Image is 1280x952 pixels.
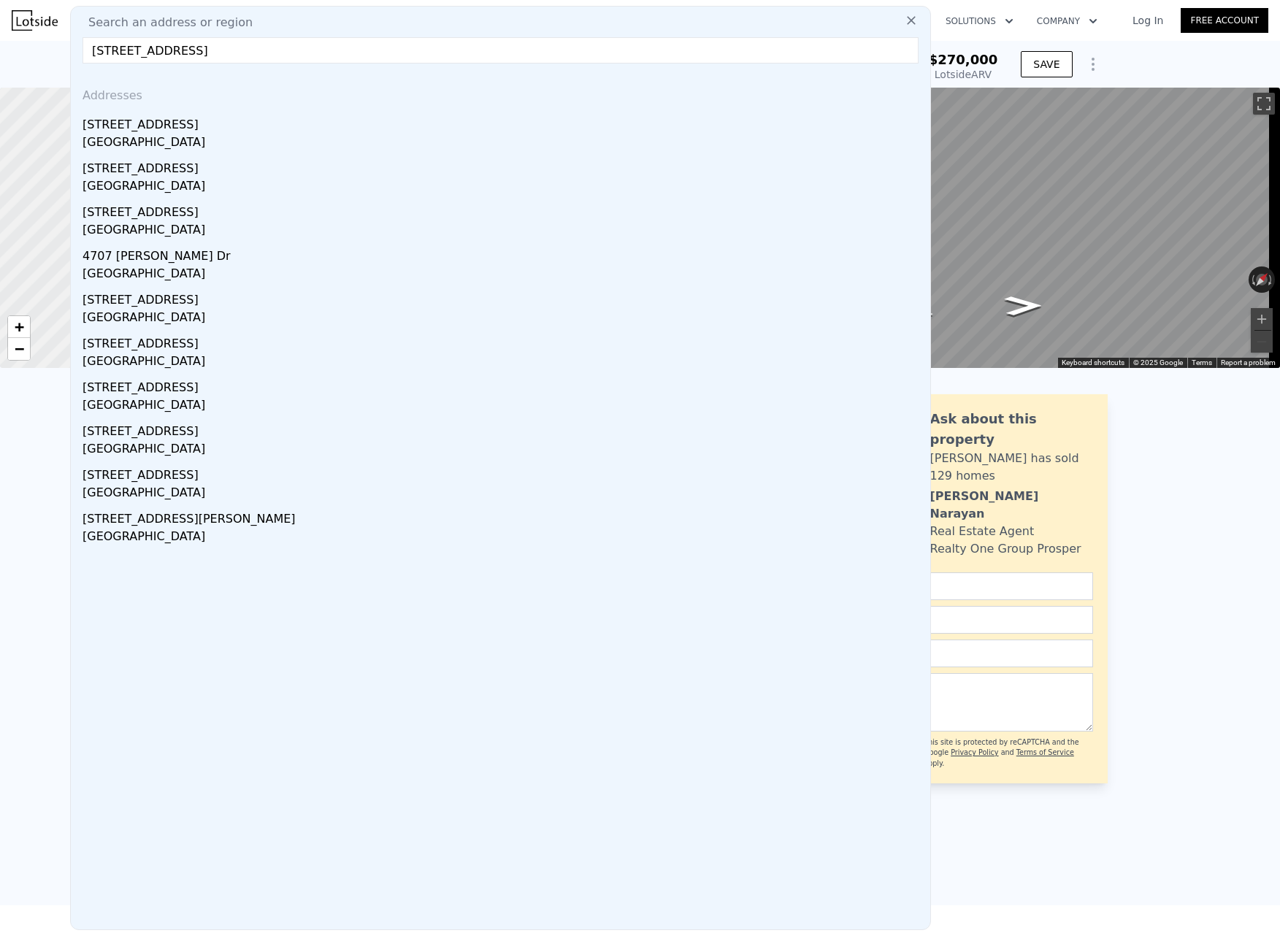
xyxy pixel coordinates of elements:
[1251,331,1273,353] button: Zoom out
[8,316,30,338] a: Zoom in
[1078,50,1108,79] button: Show Options
[15,318,24,336] span: +
[1251,308,1273,330] button: Zoom in
[929,67,998,82] div: Lotside ARV
[1253,93,1275,115] button: Toggle fullscreen view
[83,484,924,504] div: [GEOGRAPHIC_DATA]
[989,291,1058,320] path: Go Northeast, Hillcrest St
[1021,51,1072,77] button: SAVE
[12,10,58,31] img: Lotside
[83,528,924,548] div: [GEOGRAPHIC_DATA]
[668,88,1280,368] div: Map
[1192,358,1212,366] a: Terms (opens in new tab)
[930,488,1093,523] div: [PERSON_NAME] Narayan
[83,37,919,64] input: Enter an address, city, region, neighborhood or zip code
[8,338,30,360] a: Zoom out
[1181,8,1268,33] a: Free Account
[951,748,998,756] a: Privacy Policy
[83,110,924,134] div: [STREET_ADDRESS]
[83,440,924,461] div: [GEOGRAPHIC_DATA]
[15,339,24,358] span: −
[77,14,253,31] span: Search an address or region
[1016,748,1074,756] a: Terms of Service
[930,450,1093,485] div: [PERSON_NAME] has sold 129 homes
[930,540,1081,558] div: Realty One Group Prosper
[83,329,924,353] div: [STREET_ADDRESS]
[934,8,1025,34] button: Solutions
[930,523,1035,540] div: Real Estate Agent
[83,177,924,198] div: [GEOGRAPHIC_DATA]
[83,265,924,285] div: [GEOGRAPHIC_DATA]
[83,373,924,396] div: [STREET_ADDRESS]
[83,242,924,265] div: 4707 [PERSON_NAME] Dr
[1025,8,1109,34] button: Company
[830,640,1093,667] input: Phone
[83,353,924,373] div: [GEOGRAPHIC_DATA]
[83,221,924,242] div: [GEOGRAPHIC_DATA]
[1221,358,1276,366] a: Report a problem
[1268,266,1276,293] button: Rotate clockwise
[83,461,924,484] div: [STREET_ADDRESS]
[83,309,924,329] div: [GEOGRAPHIC_DATA]
[77,75,924,110] div: Addresses
[83,154,924,177] div: [STREET_ADDRESS]
[83,134,924,154] div: [GEOGRAPHIC_DATA]
[1249,266,1257,293] button: Rotate counterclockwise
[83,417,924,440] div: [STREET_ADDRESS]
[83,396,924,417] div: [GEOGRAPHIC_DATA]
[830,606,1093,634] input: Email
[668,88,1280,368] div: Street View
[1062,358,1124,368] button: Keyboard shortcuts
[83,285,924,309] div: [STREET_ADDRESS]
[929,52,998,67] span: $270,000
[83,504,924,528] div: [STREET_ADDRESS][PERSON_NAME]
[924,737,1092,769] div: This site is protected by reCAPTCHA and the Google and apply.
[1133,358,1183,366] span: © 2025 Google
[83,198,924,221] div: [STREET_ADDRESS]
[1249,266,1274,293] button: Reset the view
[1115,13,1181,28] a: Log In
[930,409,1093,450] div: Ask about this property
[830,572,1093,600] input: Name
